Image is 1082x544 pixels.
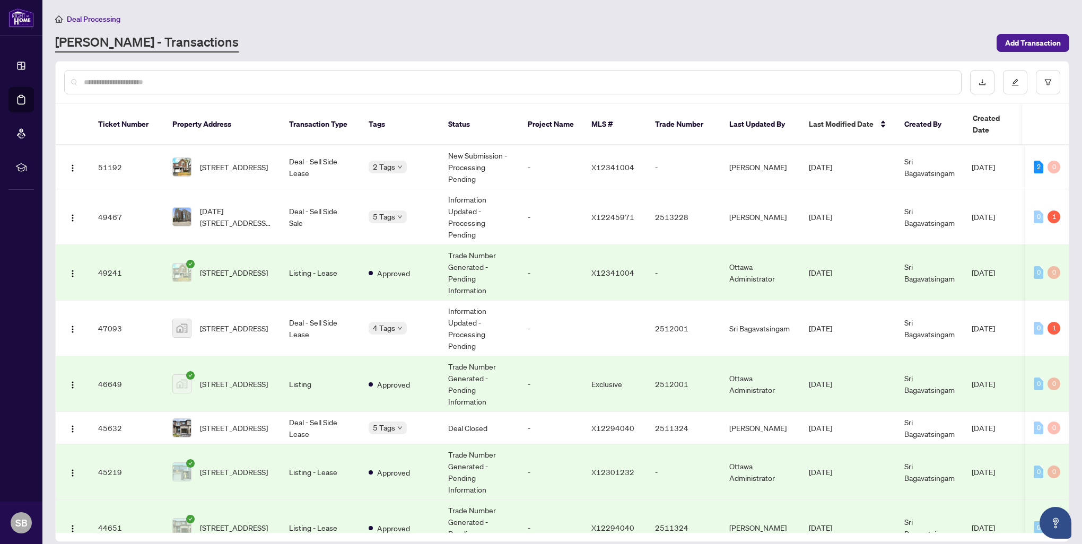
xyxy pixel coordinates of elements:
button: edit [1003,70,1027,94]
span: SB [15,515,28,530]
td: - [519,412,583,444]
a: [PERSON_NAME] - Transactions [55,33,239,52]
td: [PERSON_NAME] [721,412,800,444]
span: Sri Bagavatsingam [904,461,955,482]
img: logo [8,8,34,28]
span: Sri Bagavatsingam [904,417,955,438]
span: [STREET_ADDRESS] [200,161,268,173]
span: [DATE] [809,268,832,277]
span: Sri Bagavatsingam [904,373,955,394]
span: X12294040 [591,523,634,532]
div: 0 [1034,210,1043,223]
img: Logo [68,164,77,172]
td: - [647,444,721,500]
td: - [519,245,583,301]
div: 0 [1034,521,1043,534]
span: [STREET_ADDRESS] [200,522,268,533]
span: down [397,425,403,431]
button: Logo [64,320,81,337]
span: down [397,164,403,170]
span: Sri Bagavatsingam [904,262,955,283]
div: 0 [1048,161,1060,173]
span: Sri Bagavatsingam [904,206,955,227]
div: 2 [1034,161,1043,173]
button: Open asap [1040,507,1071,539]
span: [DATE] [809,323,832,333]
div: 0 [1048,266,1060,279]
td: 51192 [90,145,164,189]
span: [DATE] [972,379,995,389]
td: Trade Number Generated - Pending Information [440,245,519,301]
span: X12341004 [591,162,634,172]
td: Deal Closed [440,412,519,444]
span: down [397,214,403,220]
span: [DATE] [972,212,995,222]
span: [STREET_ADDRESS] [200,267,268,278]
td: Listing - Lease [281,245,360,301]
button: Logo [64,264,81,281]
span: 2 Tags [373,161,395,173]
button: Add Transaction [997,34,1069,52]
img: Logo [68,524,77,533]
img: thumbnail-img [173,264,191,282]
span: Approved [377,379,410,390]
th: Ticket Number [90,104,164,145]
span: [DATE] [972,268,995,277]
span: check-circle [186,260,195,268]
td: Deal - Sell Side Sale [281,189,360,245]
span: Created Date [973,112,1017,136]
td: - [519,189,583,245]
td: Information Updated - Processing Pending [440,301,519,356]
span: [DATE] [809,423,832,433]
span: [DATE] [972,467,995,477]
span: check-circle [186,515,195,523]
img: Logo [68,325,77,334]
span: Sri Bagavatsingam [904,318,955,339]
th: Last Modified Date [800,104,896,145]
th: Last Updated By [721,104,800,145]
td: - [519,356,583,412]
th: Created Date [964,104,1039,145]
span: check-circle [186,459,195,468]
td: 45632 [90,412,164,444]
img: thumbnail-img [173,208,191,226]
span: 5 Tags [373,210,395,223]
td: Deal - Sell Side Lease [281,412,360,444]
img: thumbnail-img [173,519,191,537]
div: 0 [1034,322,1043,335]
span: X12301232 [591,467,634,477]
span: home [55,15,63,23]
td: 47093 [90,301,164,356]
td: [PERSON_NAME] [721,189,800,245]
div: 0 [1034,466,1043,478]
img: thumbnail-img [173,158,191,176]
span: download [979,78,986,86]
button: Logo [64,419,81,436]
span: X12341004 [591,268,634,277]
span: [DATE] [809,162,832,172]
button: Logo [64,463,81,480]
span: filter [1044,78,1052,86]
img: Logo [68,381,77,389]
button: download [970,70,994,94]
span: [DATE] [809,379,832,389]
span: [DATE] [972,523,995,532]
th: Status [440,104,519,145]
td: - [519,145,583,189]
div: 0 [1048,466,1060,478]
span: 4 Tags [373,322,395,334]
td: - [519,444,583,500]
td: [PERSON_NAME] [721,145,800,189]
div: 1 [1048,322,1060,335]
img: Logo [68,469,77,477]
span: Approved [377,522,410,534]
td: Deal - Sell Side Lease [281,145,360,189]
button: filter [1036,70,1060,94]
span: [DATE] [972,323,995,333]
button: Logo [64,519,81,536]
span: Approved [377,267,410,279]
div: 0 [1048,422,1060,434]
td: Trade Number Generated - Pending Information [440,444,519,500]
span: 5 Tags [373,422,395,434]
span: [DATE] [972,423,995,433]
